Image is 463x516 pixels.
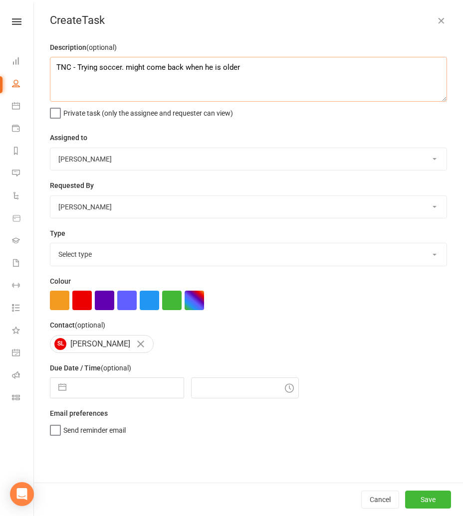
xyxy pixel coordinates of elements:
[50,132,87,143] label: Assigned to
[50,228,65,239] label: Type
[50,362,131,373] label: Due Date / Time
[12,73,34,96] a: People
[12,343,34,365] a: General attendance kiosk mode
[12,387,34,410] a: Class kiosk mode
[34,14,463,27] div: Create Task
[50,335,154,353] div: [PERSON_NAME]
[50,276,71,287] label: Colour
[12,51,34,73] a: Dashboard
[12,320,34,343] a: What's New
[50,180,94,191] label: Requested By
[63,106,233,117] span: Private task (only the assignee and requester can view)
[63,423,126,434] span: Send reminder email
[12,141,34,163] a: Reports
[12,96,34,118] a: Calendar
[54,338,66,350] span: SL
[361,491,399,509] button: Cancel
[101,364,131,372] small: (optional)
[50,57,447,102] textarea: TNC - Trying soccer. might come back when he is older
[10,482,34,506] div: Open Intercom Messenger
[12,118,34,141] a: Payments
[405,491,451,509] button: Save
[50,408,108,419] label: Email preferences
[50,42,117,53] label: Description
[12,208,34,230] a: Product Sales
[75,321,105,329] small: (optional)
[50,320,105,331] label: Contact
[86,43,117,51] small: (optional)
[12,365,34,387] a: Roll call kiosk mode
